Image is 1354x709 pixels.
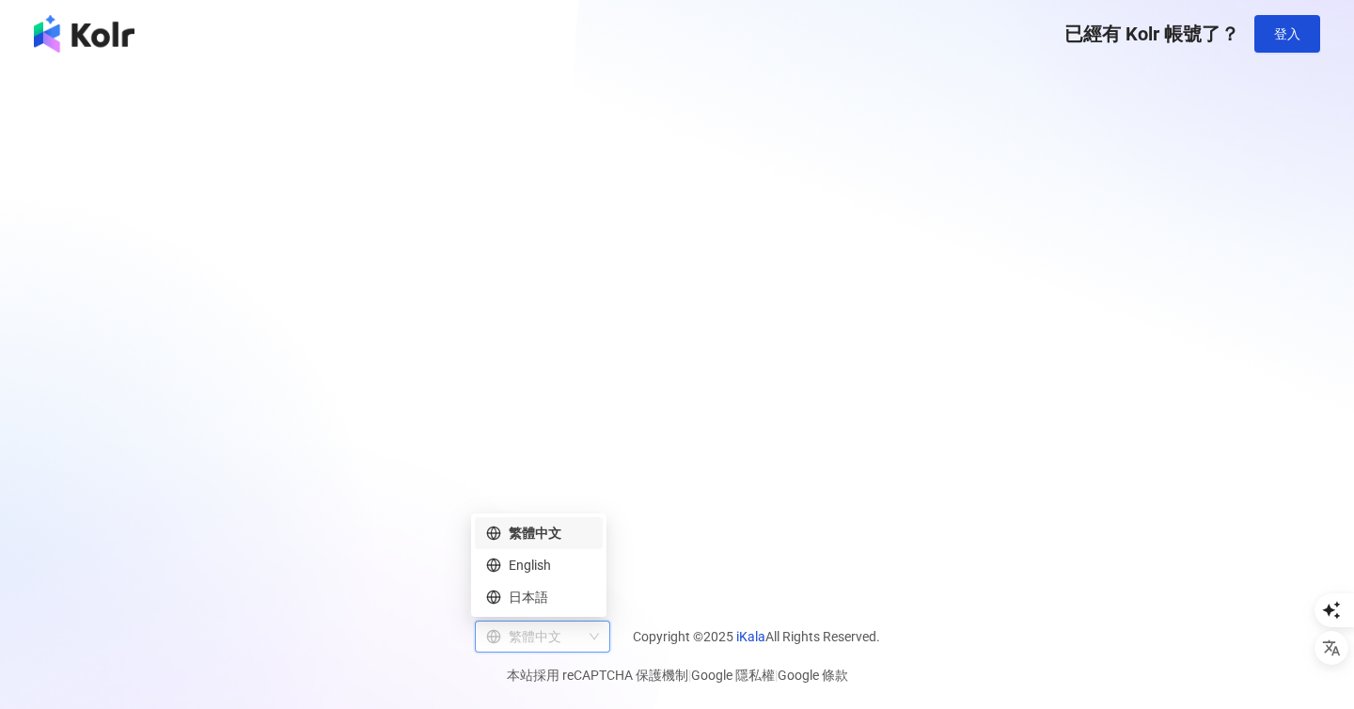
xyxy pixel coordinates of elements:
span: 本站採用 reCAPTCHA 保護機制 [507,664,848,686]
a: iKala [736,629,765,644]
a: Google 隱私權 [691,668,775,683]
div: English [486,555,591,575]
span: | [775,668,778,683]
span: 已經有 Kolr 帳號了？ [1064,23,1239,45]
a: Google 條款 [778,668,848,683]
div: 日本語 [486,587,591,607]
button: 登入 [1254,15,1320,53]
div: 繁體中文 [486,622,582,652]
span: Copyright © 2025 All Rights Reserved. [633,625,880,648]
div: 繁體中文 [486,523,591,544]
span: | [688,668,691,683]
span: 登入 [1274,26,1300,41]
img: logo [34,15,134,53]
